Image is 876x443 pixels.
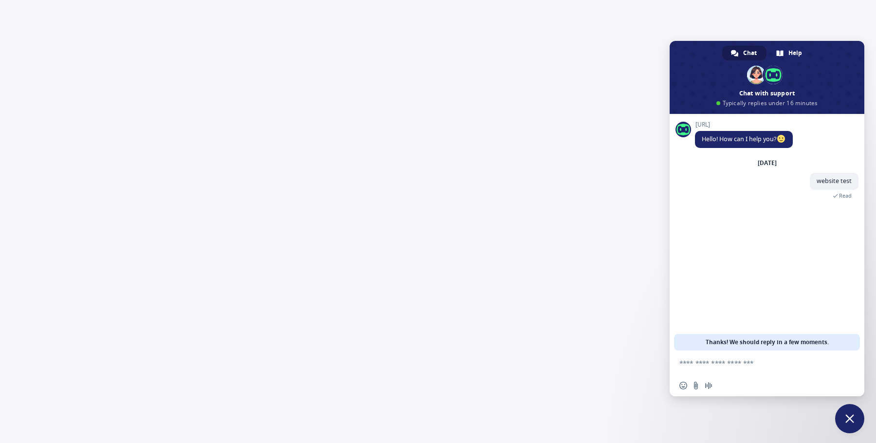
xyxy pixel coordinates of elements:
[679,382,687,389] span: Insert an emoji
[835,404,864,433] a: Close chat
[695,121,793,128] span: [URL]
[743,46,757,60] span: Chat
[679,351,835,375] textarea: Compose your message...
[758,160,777,166] div: [DATE]
[839,192,852,199] span: Read
[705,382,712,389] span: Audio message
[706,334,829,351] span: Thanks! We should reply in a few moments.
[692,382,700,389] span: Send a file
[722,46,766,60] a: Chat
[767,46,812,60] a: Help
[788,46,802,60] span: Help
[702,135,786,143] span: Hello! How can I help you?
[817,177,852,185] span: website test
